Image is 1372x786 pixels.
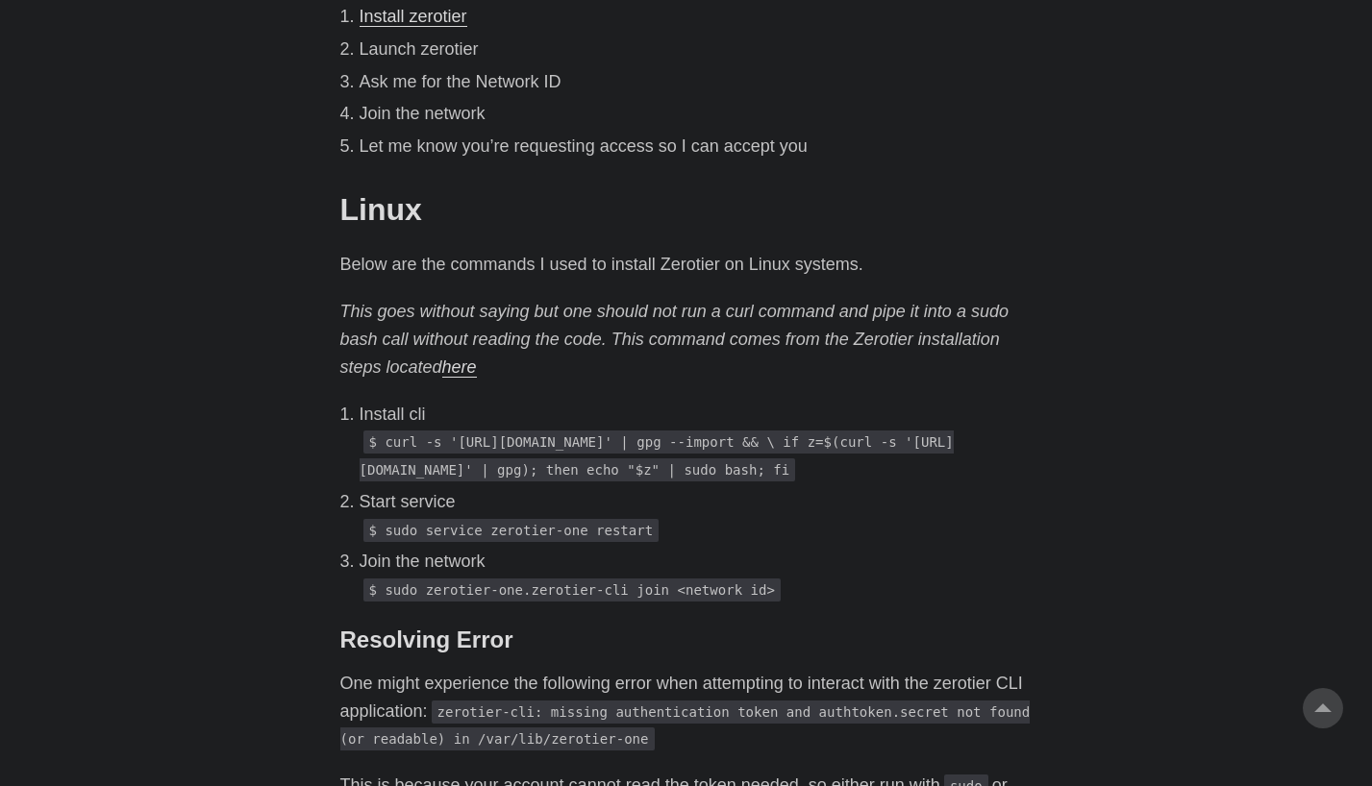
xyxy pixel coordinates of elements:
[360,401,1033,429] p: Install cli
[340,670,1033,752] p: One might experience the following error when attempting to interact with the zerotier CLI applic...
[340,251,1033,279] p: Below are the commands I used to install Zerotier on Linux systems.
[340,626,1033,654] h3: Resolving Error
[360,430,954,481] code: $ curl -s '[URL][DOMAIN_NAME]' | gpg --import && \ if z=$(curl -s '[URL][DOMAIN_NAME]' | gpg); th...
[360,7,467,26] a: Install zerotier
[360,36,1033,63] li: Launch zerotier
[360,548,1033,576] p: Join the network
[340,700,1031,751] code: zerotier-cli: missing authentication token and authtoken.secret not found (or readable) in /var/l...
[360,68,1033,96] li: Ask me for the Network ID
[442,357,477,377] a: here
[360,100,1033,128] li: Join the network
[360,133,1033,160] li: Let me know you’re requesting access so I can accept you
[340,191,1033,228] h2: Linux
[360,488,1033,516] p: Start service
[340,302,1009,377] em: This goes without saying but one should not run a curl command and pipe it into a sudo bash call ...
[363,519,660,542] code: $ sudo service zerotier-one restart
[363,578,781,602] code: $ sudo zerotier-one.zerotier-cli join <network id>
[1303,688,1343,728] a: go to top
